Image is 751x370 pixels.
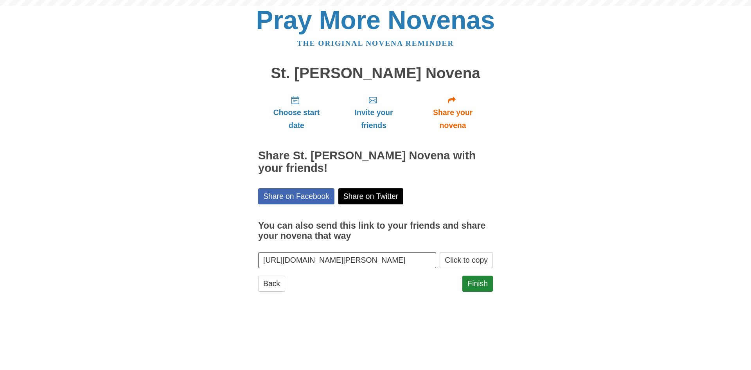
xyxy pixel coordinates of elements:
[266,106,327,132] span: Choose start date
[297,39,454,47] a: The original novena reminder
[440,252,493,268] button: Click to copy
[256,5,495,34] a: Pray More Novenas
[462,276,493,292] a: Finish
[258,221,493,241] h3: You can also send this link to your friends and share your novena that way
[258,65,493,82] h1: St. [PERSON_NAME] Novena
[258,188,334,204] a: Share on Facebook
[258,276,285,292] a: Back
[420,106,485,132] span: Share your novena
[335,89,413,136] a: Invite your friends
[413,89,493,136] a: Share your novena
[258,89,335,136] a: Choose start date
[258,150,493,175] h2: Share St. [PERSON_NAME] Novena with your friends!
[338,188,404,204] a: Share on Twitter
[343,106,405,132] span: Invite your friends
